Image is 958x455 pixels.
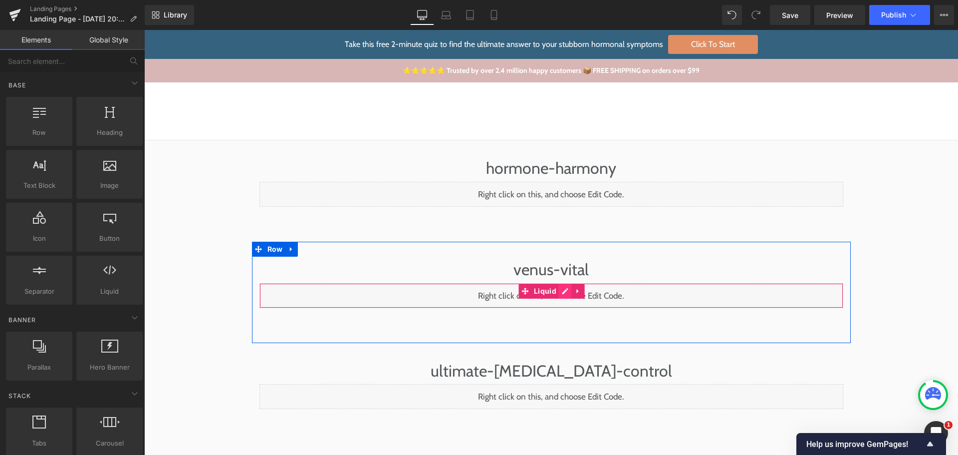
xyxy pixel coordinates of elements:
[482,5,506,25] a: Mobile
[9,127,69,138] span: Row
[7,80,27,90] span: Base
[79,180,140,191] span: Image
[145,5,194,25] a: New Library
[458,5,482,25] a: Tablet
[9,180,69,191] span: Text Block
[924,421,948,445] iframe: Intercom live chat
[410,5,434,25] a: Desktop
[79,362,140,373] span: Hero Banner
[121,212,141,227] span: Row
[7,391,32,401] span: Stack
[258,36,555,45] a: ⭐⭐⭐⭐⭐ Trusted by over 2.4 million happy customers 📦 FREE SHIPPING on orders over $99
[945,421,953,429] span: 1
[115,227,699,253] h1: venus-vital
[881,11,906,19] span: Publish
[869,5,930,25] button: Publish
[934,5,954,25] button: More
[30,5,145,13] a: Landing Pages
[9,362,69,373] span: Parallax
[141,212,154,227] a: Expand / Collapse
[722,5,742,25] button: Undo
[428,254,441,269] a: Expand / Collapse
[387,254,415,269] span: Liquid
[164,10,187,19] span: Library
[79,127,140,138] span: Heading
[79,438,140,449] span: Carousel
[9,233,69,244] span: Icon
[826,10,853,20] span: Preview
[806,438,936,450] button: Show survey - Help us improve GemPages!
[72,30,145,50] a: Global Style
[79,233,140,244] span: Button
[115,125,699,152] h1: hormone-harmony
[79,286,140,297] span: Liquid
[782,10,798,20] span: Save
[434,5,458,25] a: Laptop
[814,5,865,25] a: Preview
[9,286,69,297] span: Separator
[7,315,37,325] span: Banner
[30,15,126,23] span: Landing Page - [DATE] 20:57:48
[9,438,69,449] span: Tabs
[115,328,699,355] h1: ultimate-[MEDICAL_DATA]-control
[806,440,924,449] span: Help us improve GemPages!
[746,5,766,25] button: Redo
[524,5,614,24] span: Click To Start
